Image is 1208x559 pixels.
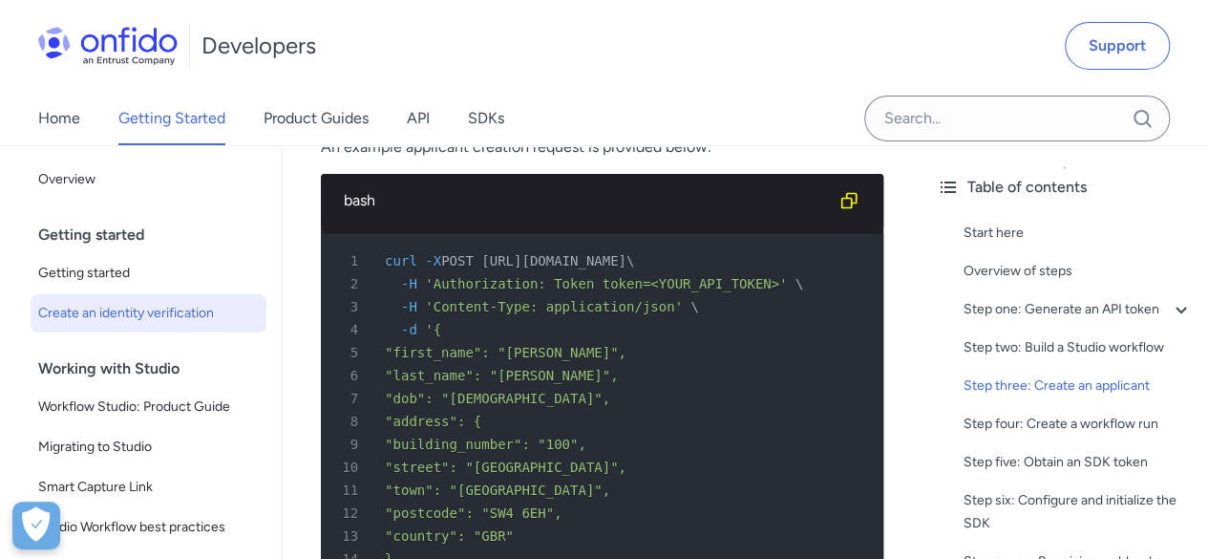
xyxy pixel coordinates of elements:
[425,299,683,314] span: 'Content-Type: application/json'
[328,502,371,525] span: 12
[937,176,1193,199] div: Table of contents
[328,341,371,364] span: 5
[31,468,266,506] a: Smart Capture Link
[690,299,698,314] span: \
[328,387,371,410] span: 7
[328,364,371,387] span: 6
[328,456,371,479] span: 10
[31,388,266,426] a: Workflow Studio: Product Guide
[328,249,371,272] span: 1
[401,322,417,337] span: -d
[328,525,371,548] span: 13
[38,350,274,388] div: Working with Studio
[385,253,417,269] span: curl
[328,433,371,456] span: 9
[964,489,1193,535] a: Step six: Configure and initialize the SDK
[964,413,1193,436] a: Step four: Create a workflow run
[38,302,259,325] span: Create an identity verification
[1065,22,1170,70] a: Support
[31,254,266,292] a: Getting started
[964,298,1193,321] a: Step one: Generate an API token
[38,27,178,65] img: Onfido Logo
[385,460,626,475] span: "street": "[GEOGRAPHIC_DATA]",
[425,276,787,291] span: 'Authorization: Token token=<YOUR_API_TOKEN>'
[38,168,259,191] span: Overview
[328,295,371,318] span: 3
[964,336,1193,359] a: Step two: Build a Studio workflow
[118,92,225,145] a: Getting Started
[264,92,369,145] a: Product Guides
[31,294,266,333] a: Create an identity verification
[385,437,586,452] span: "building_number": "100",
[328,479,371,502] span: 11
[401,276,417,291] span: -H
[964,451,1193,474] a: Step five: Obtain an SDK token
[964,375,1193,398] a: Step three: Create an applicant
[328,272,371,295] span: 2
[38,436,259,459] span: Migrating to Studio
[795,276,803,291] span: \
[12,502,60,549] div: Cookie Preferences
[12,502,60,549] button: Open Preferences
[38,396,259,419] span: Workflow Studio: Product Guide
[385,483,610,498] span: "town": "[GEOGRAPHIC_DATA]",
[31,428,266,466] a: Migrating to Studio
[201,31,316,61] h1: Developers
[441,253,626,269] span: POST [URL][DOMAIN_NAME]
[38,262,259,285] span: Getting started
[31,508,266,547] a: Studio Workflow best practices
[38,216,274,254] div: Getting started
[830,182,868,220] button: Copy code snippet button
[964,222,1193,245] a: Start here
[468,92,504,145] a: SDKs
[344,189,830,212] div: bash
[38,516,259,539] span: Studio Workflow best practices
[864,96,1170,141] input: Onfido search input field
[328,318,371,341] span: 4
[321,136,883,159] p: An example applicant creation request is provided below:
[38,92,80,145] a: Home
[328,410,371,433] span: 8
[385,528,514,544] span: "country": "GBR"
[425,322,441,337] span: '{
[385,391,610,406] span: "dob": "[DEMOGRAPHIC_DATA]",
[385,345,626,360] span: "first_name": "[PERSON_NAME]",
[31,161,266,199] a: Overview
[964,260,1193,283] a: Overview of steps
[38,476,259,499] span: Smart Capture Link
[425,253,441,269] span: -X
[407,92,430,145] a: API
[401,299,417,314] span: -H
[385,368,618,383] span: "last_name": "[PERSON_NAME]",
[385,414,481,429] span: "address": {
[385,505,562,521] span: "postcode": "SW4 6EH",
[626,253,634,269] span: \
